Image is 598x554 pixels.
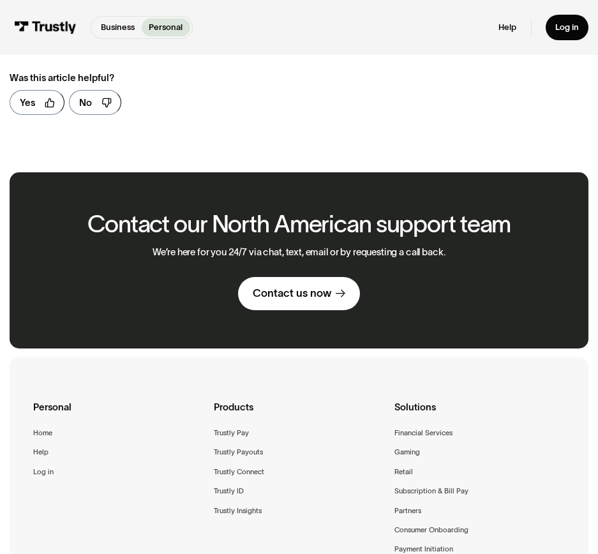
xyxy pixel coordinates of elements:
[238,277,359,310] a: Contact us now
[214,400,384,427] div: Products
[214,466,264,478] a: Trustly Connect
[149,21,183,34] p: Personal
[153,246,446,258] p: We’re here for you 24/7 via chat, text, email or by requesting a call back.
[394,505,421,517] a: Partners
[394,466,413,478] a: Retail
[33,427,52,439] a: Home
[10,71,430,85] div: Was this article helpful?
[394,427,452,439] a: Financial Services
[394,485,468,497] a: Subscription & Bill Pay
[33,446,49,458] a: Help
[101,21,135,34] p: Business
[20,96,35,110] div: Yes
[14,21,76,34] img: Trustly Logo
[555,22,579,33] div: Log in
[69,90,121,115] a: No
[394,400,565,427] div: Solutions
[94,19,142,36] a: Business
[253,287,331,301] div: Contact us now
[214,427,249,439] a: Trustly Pay
[214,485,244,497] a: Trustly ID
[87,211,511,237] h2: Contact our North American support team
[214,446,263,458] a: Trustly Payouts
[394,446,420,458] a: Gaming
[394,524,468,536] a: Consumer Onboarding
[79,96,92,110] div: No
[33,400,204,427] div: Personal
[10,90,64,115] a: Yes
[498,22,516,33] a: Help
[546,15,588,40] a: Log in
[142,19,190,36] a: Personal
[33,466,54,478] a: Log in
[214,505,262,517] a: Trustly Insights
